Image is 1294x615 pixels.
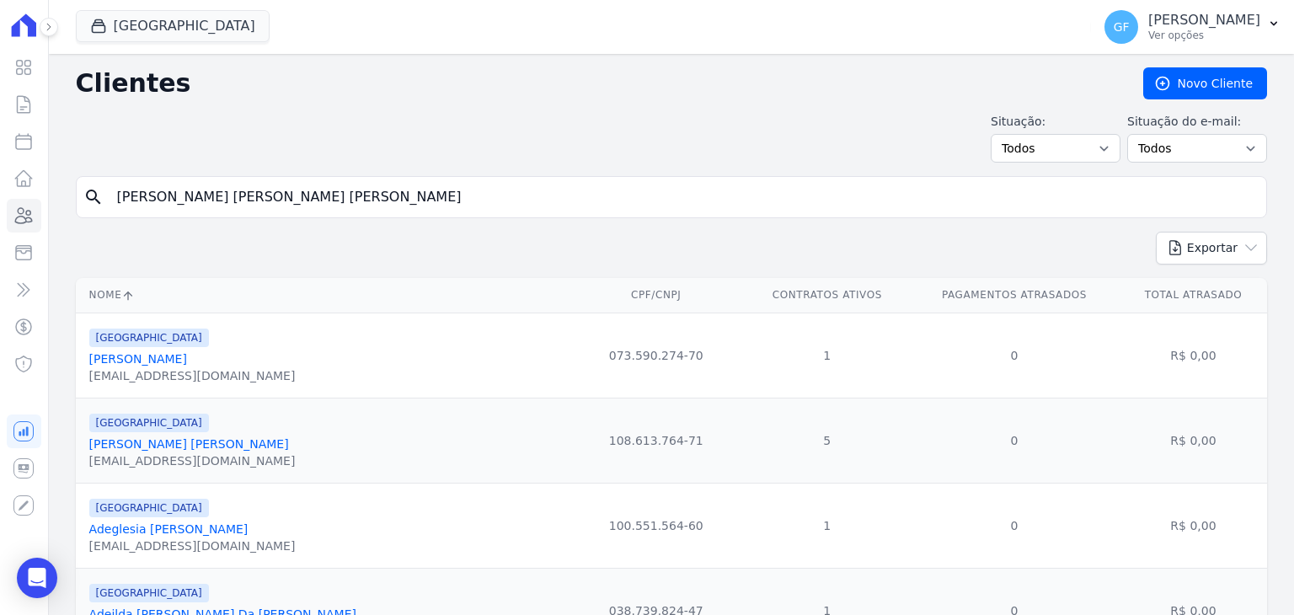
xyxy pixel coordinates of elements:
span: [GEOGRAPHIC_DATA] [89,499,209,517]
button: Exportar [1156,232,1267,265]
th: Pagamentos Atrasados [909,278,1120,313]
span: GF [1114,21,1130,33]
a: [PERSON_NAME] [89,352,187,366]
td: 073.590.274-70 [567,313,746,398]
a: [PERSON_NAME] [PERSON_NAME] [89,437,289,451]
td: 5 [746,398,909,483]
th: Nome [76,278,567,313]
td: R$ 0,00 [1120,483,1267,568]
p: Ver opções [1148,29,1260,42]
td: 1 [746,483,909,568]
td: 108.613.764-71 [567,398,746,483]
td: 0 [909,398,1120,483]
div: [EMAIL_ADDRESS][DOMAIN_NAME] [89,367,296,384]
td: 100.551.564-60 [567,483,746,568]
button: GF [PERSON_NAME] Ver opções [1091,3,1294,51]
span: [GEOGRAPHIC_DATA] [89,584,209,602]
label: Situação do e-mail: [1127,113,1267,131]
td: 1 [746,313,909,398]
th: Contratos Ativos [746,278,909,313]
th: CPF/CNPJ [567,278,746,313]
span: [GEOGRAPHIC_DATA] [89,329,209,347]
p: [PERSON_NAME] [1148,12,1260,29]
input: Buscar por nome, CPF ou e-mail [107,180,1259,214]
a: Adeglesia [PERSON_NAME] [89,522,249,536]
label: Situação: [991,113,1120,131]
div: [EMAIL_ADDRESS][DOMAIN_NAME] [89,452,296,469]
i: search [83,187,104,207]
th: Total Atrasado [1120,278,1267,313]
td: R$ 0,00 [1120,313,1267,398]
td: 0 [909,313,1120,398]
td: R$ 0,00 [1120,398,1267,483]
a: Novo Cliente [1143,67,1267,99]
span: [GEOGRAPHIC_DATA] [89,414,209,432]
div: [EMAIL_ADDRESS][DOMAIN_NAME] [89,537,296,554]
td: 0 [909,483,1120,568]
div: Open Intercom Messenger [17,558,57,598]
h2: Clientes [76,68,1116,99]
button: [GEOGRAPHIC_DATA] [76,10,270,42]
